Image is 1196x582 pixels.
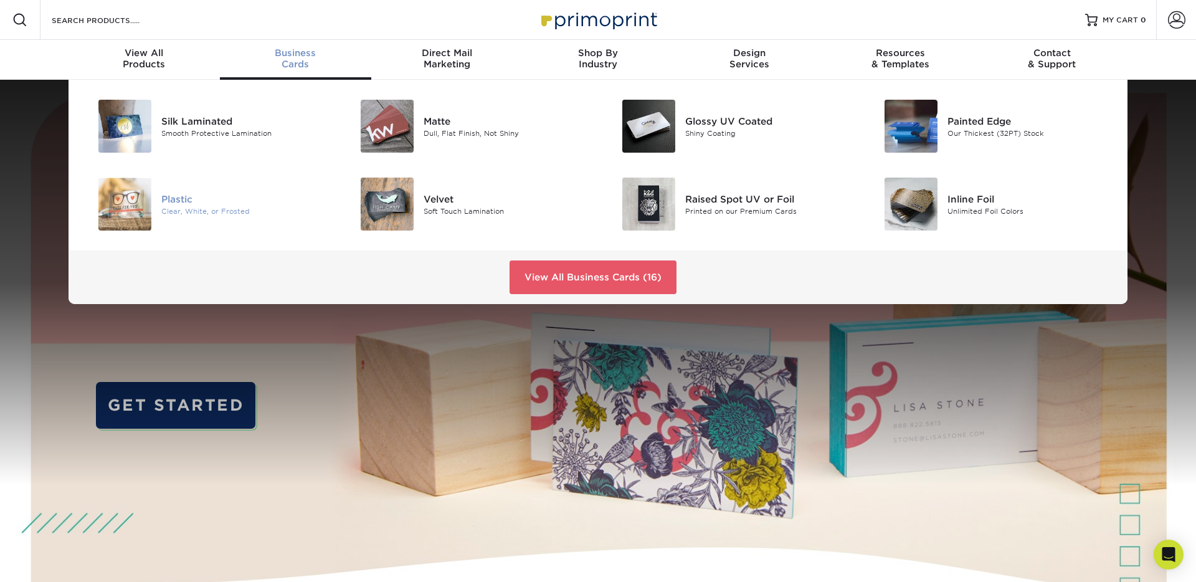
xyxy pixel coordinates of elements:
div: Our Thickest (32PT) Stock [947,128,1113,138]
img: Silk Laminated Business Cards [98,100,151,153]
div: Plastic [161,192,326,206]
span: Shop By [523,47,674,59]
div: & Templates [825,47,976,70]
div: Open Intercom Messenger [1154,540,1184,570]
img: Inline Foil Business Cards [885,178,937,231]
img: Raised Spot UV or Foil Business Cards [622,178,675,231]
img: Primoprint [536,6,660,33]
div: Matte [424,114,589,128]
a: Contact& Support [976,40,1127,80]
a: View All Business Cards (16) [510,260,676,294]
a: Resources& Templates [825,40,976,80]
a: Inline Foil Business Cards Inline Foil Unlimited Foil Colors [870,173,1113,236]
img: Velvet Business Cards [361,178,414,231]
a: Plastic Business Cards Plastic Clear, White, or Frosted [83,173,327,236]
span: Design [673,47,825,59]
div: Services [673,47,825,70]
div: Smooth Protective Lamination [161,128,326,138]
span: 0 [1141,16,1146,24]
div: Painted Edge [947,114,1113,128]
div: & Support [976,47,1127,70]
img: Glossy UV Coated Business Cards [622,100,675,153]
div: Printed on our Premium Cards [685,206,850,216]
a: DesignServices [673,40,825,80]
a: Glossy UV Coated Business Cards Glossy UV Coated Shiny Coating [607,95,851,158]
div: Glossy UV Coated [685,114,850,128]
span: MY CART [1103,15,1138,26]
div: Products [69,47,220,70]
div: Cards [220,47,371,70]
a: View AllProducts [69,40,220,80]
div: Dull, Flat Finish, Not Shiny [424,128,589,138]
a: Direct MailMarketing [371,40,523,80]
a: Silk Laminated Business Cards Silk Laminated Smooth Protective Lamination [83,95,327,158]
img: Plastic Business Cards [98,178,151,231]
a: Velvet Business Cards Velvet Soft Touch Lamination [346,173,589,236]
a: Raised Spot UV or Foil Business Cards Raised Spot UV or Foil Printed on our Premium Cards [607,173,851,236]
span: View All [69,47,220,59]
div: Industry [523,47,674,70]
div: Shiny Coating [685,128,850,138]
a: Painted Edge Business Cards Painted Edge Our Thickest (32PT) Stock [870,95,1113,158]
a: Shop ByIndustry [523,40,674,80]
input: SEARCH PRODUCTS..... [50,12,172,27]
div: Marketing [371,47,523,70]
span: Direct Mail [371,47,523,59]
img: Matte Business Cards [361,100,414,153]
div: Silk Laminated [161,114,326,128]
span: Resources [825,47,976,59]
div: Raised Spot UV or Foil [685,192,850,206]
div: Velvet [424,192,589,206]
a: Matte Business Cards Matte Dull, Flat Finish, Not Shiny [346,95,589,158]
div: Inline Foil [947,192,1113,206]
div: Clear, White, or Frosted [161,206,326,216]
img: Painted Edge Business Cards [885,100,937,153]
a: BusinessCards [220,40,371,80]
span: Contact [976,47,1127,59]
div: Unlimited Foil Colors [947,206,1113,216]
div: Soft Touch Lamination [424,206,589,216]
span: Business [220,47,371,59]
